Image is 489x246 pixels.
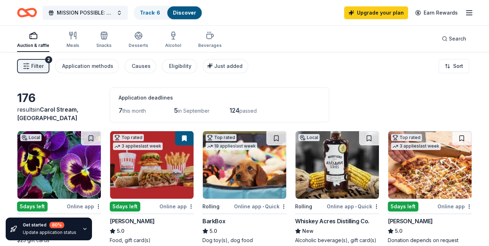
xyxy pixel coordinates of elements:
[449,34,466,43] span: Search
[344,6,408,19] a: Upgrade your plan
[438,202,472,211] div: Online app
[239,108,257,114] span: passed
[123,108,146,114] span: this month
[119,93,320,102] div: Application deadlines
[202,237,287,244] div: Dog toy(s), dog food
[198,28,222,52] button: Beverages
[129,43,148,48] div: Desserts
[113,134,144,141] div: Top rated
[302,227,314,235] span: New
[96,43,112,48] div: Snacks
[169,62,191,70] div: Eligibility
[110,131,194,199] img: Image for Portillo's
[17,91,101,105] div: 176
[165,28,181,52] button: Alcohol
[203,131,286,199] img: Image for BarkBox
[20,134,42,141] div: Local
[165,43,181,48] div: Alcohol
[327,202,379,211] div: Online app Quick
[214,63,243,69] span: Just added
[140,10,160,16] a: Track· 6
[17,43,49,48] div: Auction & raffle
[66,28,79,52] button: Meals
[43,6,128,20] button: MISSION POSSIBLE: Movie Trivia Fund Raiser to Support Veterans, People with Disabilities, and Senior
[162,59,197,73] button: Eligibility
[23,222,76,228] div: Get started
[129,28,148,52] button: Desserts
[295,202,312,211] div: Rolling
[206,143,257,150] div: 19 applies last week
[159,202,194,211] div: Online app
[132,62,151,70] div: Causes
[388,202,418,212] div: 5 days left
[110,202,140,212] div: 5 days left
[17,106,78,122] span: Carol Stream, [GEOGRAPHIC_DATA]
[411,6,462,19] a: Earn Rewards
[178,108,210,114] span: in September
[66,43,79,48] div: Meals
[388,131,472,199] img: Image for Casey's
[55,59,119,73] button: Application methods
[202,131,287,244] a: Image for BarkBoxTop rated19 applieslast weekRollingOnline app•QuickBarkBox5.0Dog toy(s), dog food
[110,217,155,225] div: [PERSON_NAME]
[17,105,101,122] div: results
[391,134,422,141] div: Top rated
[295,217,369,225] div: Whiskey Acres Distilling Co.
[119,107,123,114] span: 7
[262,204,264,209] span: •
[31,62,44,70] span: Filter
[395,227,402,235] span: 5.0
[17,131,101,199] img: Image for The Growing Place
[436,32,472,46] button: Search
[125,59,156,73] button: Causes
[110,131,194,244] a: Image for Portillo'sTop rated3 applieslast week5days leftOnline app[PERSON_NAME]5.0Food, gift car...
[134,6,202,20] button: Track· 6Discover
[198,43,222,48] div: Beverages
[229,107,239,114] span: 124
[96,28,112,52] button: Snacks
[234,202,287,211] div: Online app Quick
[388,237,472,244] div: Donation depends on request
[67,202,101,211] div: Online app
[17,28,49,52] button: Auction & raffle
[17,4,37,21] a: Home
[202,217,225,225] div: BarkBox
[173,10,196,16] a: Discover
[388,131,472,244] a: Image for Casey'sTop rated3 applieslast week5days leftOnline app[PERSON_NAME]5.0Donation depends ...
[62,62,113,70] div: Application methods
[57,9,114,17] span: MISSION POSSIBLE: Movie Trivia Fund Raiser to Support Veterans, People with Disabilities, and Senior
[49,222,64,228] div: 80 %
[453,62,463,70] span: Sort
[391,143,441,150] div: 3 applies last week
[202,202,219,211] div: Rolling
[203,59,248,73] button: Just added
[295,237,379,244] div: Alcoholic beverage(s), gift card(s)
[110,237,194,244] div: Food, gift card(s)
[113,143,163,150] div: 3 applies last week
[17,59,49,73] button: Filter2
[298,134,320,141] div: Local
[388,217,433,225] div: [PERSON_NAME]
[45,56,52,63] div: 2
[206,134,237,141] div: Top rated
[355,204,357,209] span: •
[17,106,78,122] span: in
[23,230,76,235] div: Update application status
[17,202,48,212] div: 5 days left
[295,131,379,244] a: Image for Whiskey Acres Distilling Co.LocalRollingOnline app•QuickWhiskey Acres Distilling Co.New...
[17,131,101,244] a: Image for The Growing PlaceLocal5days leftOnline appThe Growing PlaceNew$25 gift cards
[210,227,217,235] span: 5.0
[295,131,379,199] img: Image for Whiskey Acres Distilling Co.
[174,107,178,114] span: 5
[439,59,469,73] button: Sort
